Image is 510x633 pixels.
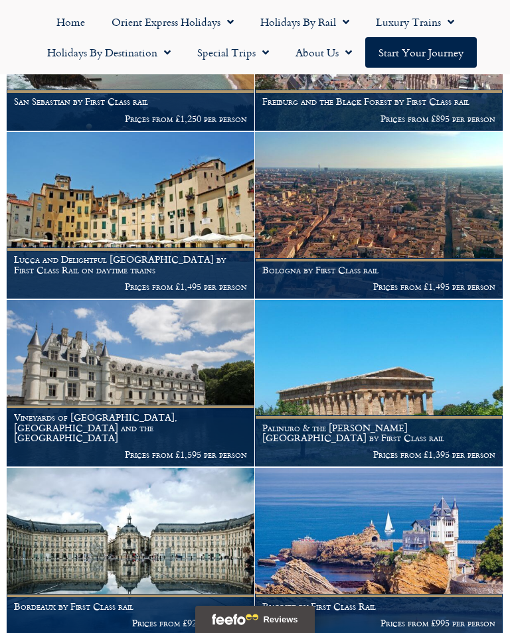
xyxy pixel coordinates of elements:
p: Prices from £1,495 per person [262,281,495,292]
a: About Us [282,37,365,68]
a: Holidays by Destination [34,37,184,68]
h1: San Sebastian by First Class rail [14,96,247,107]
h1: Palinuro & the [PERSON_NAME][GEOGRAPHIC_DATA] by First Class rail [262,423,495,444]
a: Lucca and Delightful [GEOGRAPHIC_DATA] by First Class Rail on daytime trains Prices from £1,495 p... [7,132,255,299]
a: Start your Journey [365,37,477,68]
h1: Vineyards of [GEOGRAPHIC_DATA], [GEOGRAPHIC_DATA] and the [GEOGRAPHIC_DATA] [14,412,247,443]
h1: Freiburg and the Black Forest by First Class rail [262,96,495,107]
a: Special Trips [184,37,282,68]
h1: Lucca and Delightful [GEOGRAPHIC_DATA] by First Class Rail on daytime trains [14,254,247,275]
p: Prices from £895 per person [262,113,495,124]
a: Palinuro & the [PERSON_NAME][GEOGRAPHIC_DATA] by First Class rail Prices from £1,395 per person [255,300,503,467]
nav: Menu [7,7,503,68]
a: Vineyards of [GEOGRAPHIC_DATA], [GEOGRAPHIC_DATA] and the [GEOGRAPHIC_DATA] Prices from £1,595 pe... [7,300,255,467]
h1: Bologna by First Class rail [262,265,495,275]
p: Prices from £1,250 per person [14,113,247,124]
a: Bologna by First Class rail Prices from £1,495 per person [255,132,503,299]
a: Luxury Trains [363,7,467,37]
p: Prices from £1,495 per person [14,281,247,292]
p: Prices from £995 per person [262,618,495,628]
p: Prices from £1,395 per person [262,449,495,460]
p: Prices from £925 per person [14,618,247,628]
p: Prices from £1,595 per person [14,449,247,460]
h1: Biarritz by First Class Rail [262,601,495,612]
h1: Bordeaux by First Class rail [14,601,247,612]
a: Home [43,7,98,37]
a: Orient Express Holidays [98,7,247,37]
a: Holidays by Rail [247,7,363,37]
